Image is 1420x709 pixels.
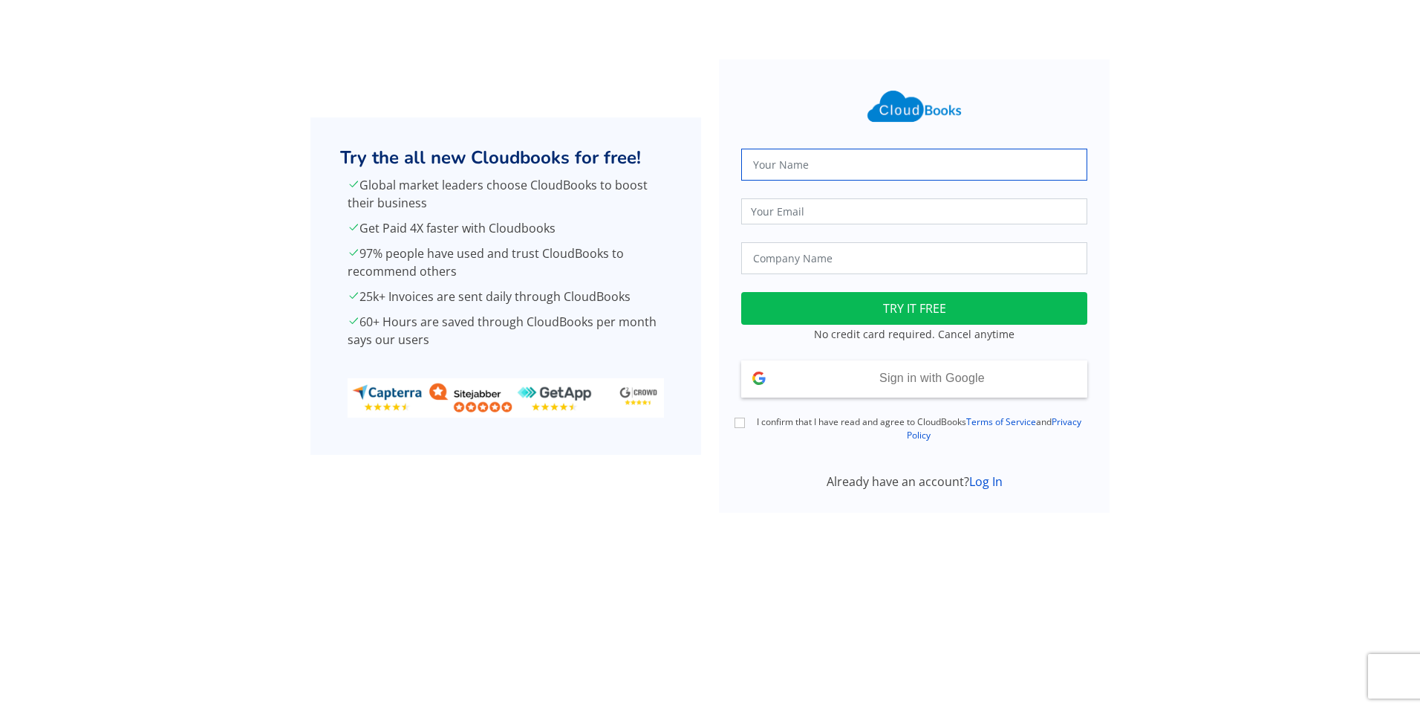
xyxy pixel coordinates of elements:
a: Privacy Policy [907,415,1081,441]
a: Log In [969,473,1003,490]
div: Already have an account? [732,473,1096,491]
a: Terms of Service [966,415,1036,428]
p: Get Paid 4X faster with Cloudbooks [348,219,664,237]
img: Cloudbooks Logo [859,82,970,131]
span: Sign in with Google [879,372,985,384]
p: 25k+ Invoices are sent daily through CloudBooks [348,288,664,305]
input: Your Email [741,198,1087,224]
p: 97% people have used and trust CloudBooks to recommend others [348,245,664,280]
button: TRY IT FREE [741,292,1087,325]
p: 60+ Hours are saved through CloudBooks per month says our users [348,313,664,349]
input: Your Name [741,149,1087,181]
small: No credit card required. Cancel anytime [814,327,1014,341]
h2: Try the all new Cloudbooks for free! [340,147,671,169]
input: Company Name [741,242,1087,274]
img: ratings_banner.png [348,378,664,418]
label: I confirm that I have read and agree to CloudBooks and [750,415,1087,442]
p: Global market leaders choose CloudBooks to boost their business [348,176,664,212]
